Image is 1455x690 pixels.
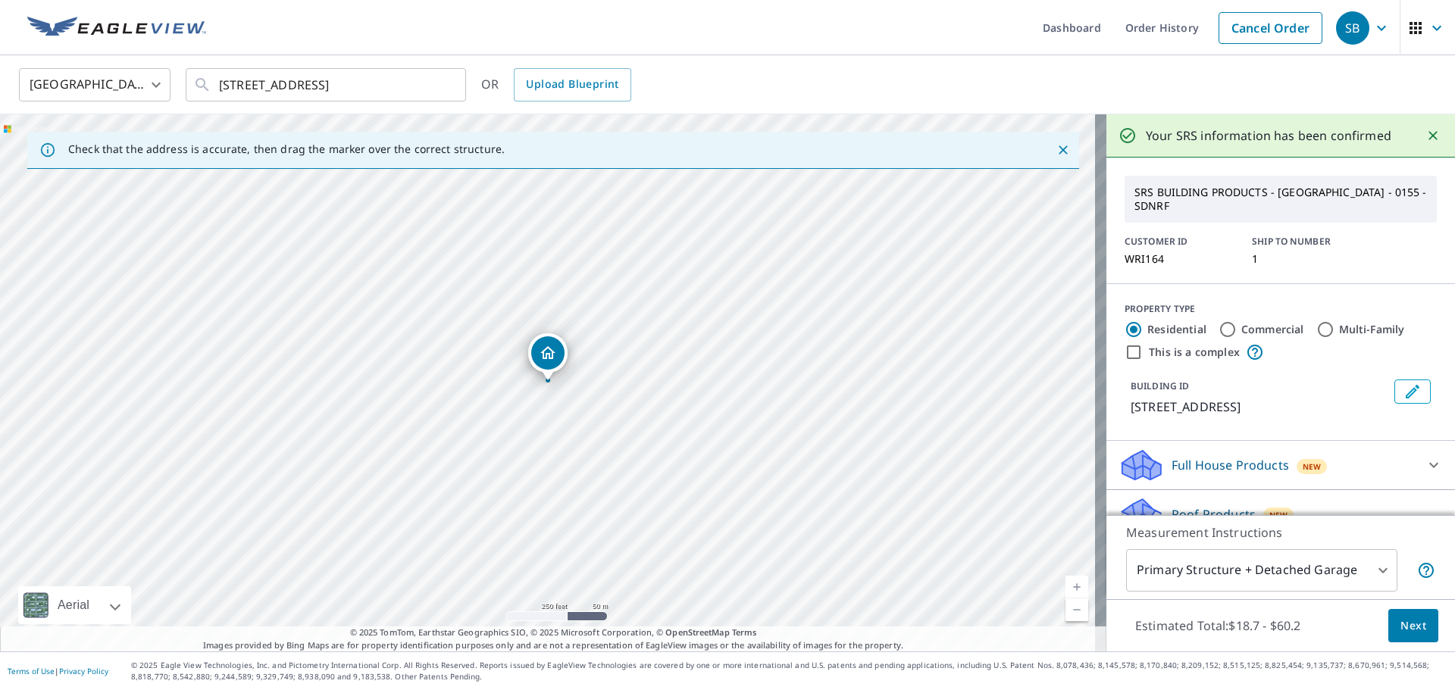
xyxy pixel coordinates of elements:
[528,333,568,380] div: Dropped pin, building 1, Residential property, 116 Bow St Chesapeake, VA 23325
[1241,322,1304,337] label: Commercial
[1400,617,1426,635] span: Next
[1172,505,1256,523] p: Roof Products
[27,17,206,39] img: EV Logo
[1219,12,1322,44] a: Cancel Order
[1172,456,1289,474] p: Full House Products
[1125,253,1234,265] p: WRI164
[1131,398,1388,416] p: [STREET_ADDRESS]
[1125,235,1234,248] p: CUSTOMER ID
[350,626,757,639] span: © 2025 TomTom, Earthstar Geographics SIO, © 2025 Microsoft Corporation, ©
[1252,253,1361,265] p: 1
[1065,598,1088,621] a: Current Level 17, Zoom Out
[1147,322,1206,337] label: Residential
[1126,523,1435,542] p: Measurement Instructions
[1065,576,1088,598] a: Current Level 17, Zoom In
[1394,379,1431,404] button: Edit building 1
[1388,609,1438,643] button: Next
[1119,447,1443,483] div: Full House ProductsNew
[1119,496,1443,555] div: Roof ProductsNewPremium with Regular Delivery
[1131,379,1189,392] p: BUILDING ID
[53,586,94,624] div: Aerial
[8,666,55,676] a: Terms of Use
[1149,345,1240,360] label: This is a complex
[19,64,171,106] div: [GEOGRAPHIC_DATA]
[1252,235,1361,248] p: SHIP TO NUMBER
[219,64,435,106] input: Search by address or latitude-longitude
[1336,11,1369,45] div: SB
[18,586,131,624] div: Aerial
[68,142,505,156] p: Check that the address is accurate, then drag the marker over the correct structure.
[1123,609,1313,642] p: Estimated Total: $18.7 - $60.2
[131,660,1447,682] p: © 2025 Eagle View Technologies, Inc. and Pictometry International Corp. All Rights Reserved. Repo...
[1053,140,1073,160] button: Close
[1269,509,1288,521] span: New
[481,68,631,101] div: OR
[1128,180,1433,219] p: SRS BUILDING PRODUCTS - [GEOGRAPHIC_DATA] - 0155 - SDNRF
[1146,126,1391,145] p: Your SRS information has been confirmed
[665,626,729,638] a: OpenStreetMap
[526,75,618,94] span: Upload Blueprint
[1303,461,1322,473] span: New
[1125,302,1437,316] div: PROPERTY TYPE
[1126,549,1397,592] div: Primary Structure + Detached Garage
[59,666,108,676] a: Privacy Policy
[514,68,630,101] a: Upload Blueprint
[1423,126,1443,145] button: Close
[8,667,108,676] p: |
[732,626,757,638] a: Terms
[1339,322,1405,337] label: Multi-Family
